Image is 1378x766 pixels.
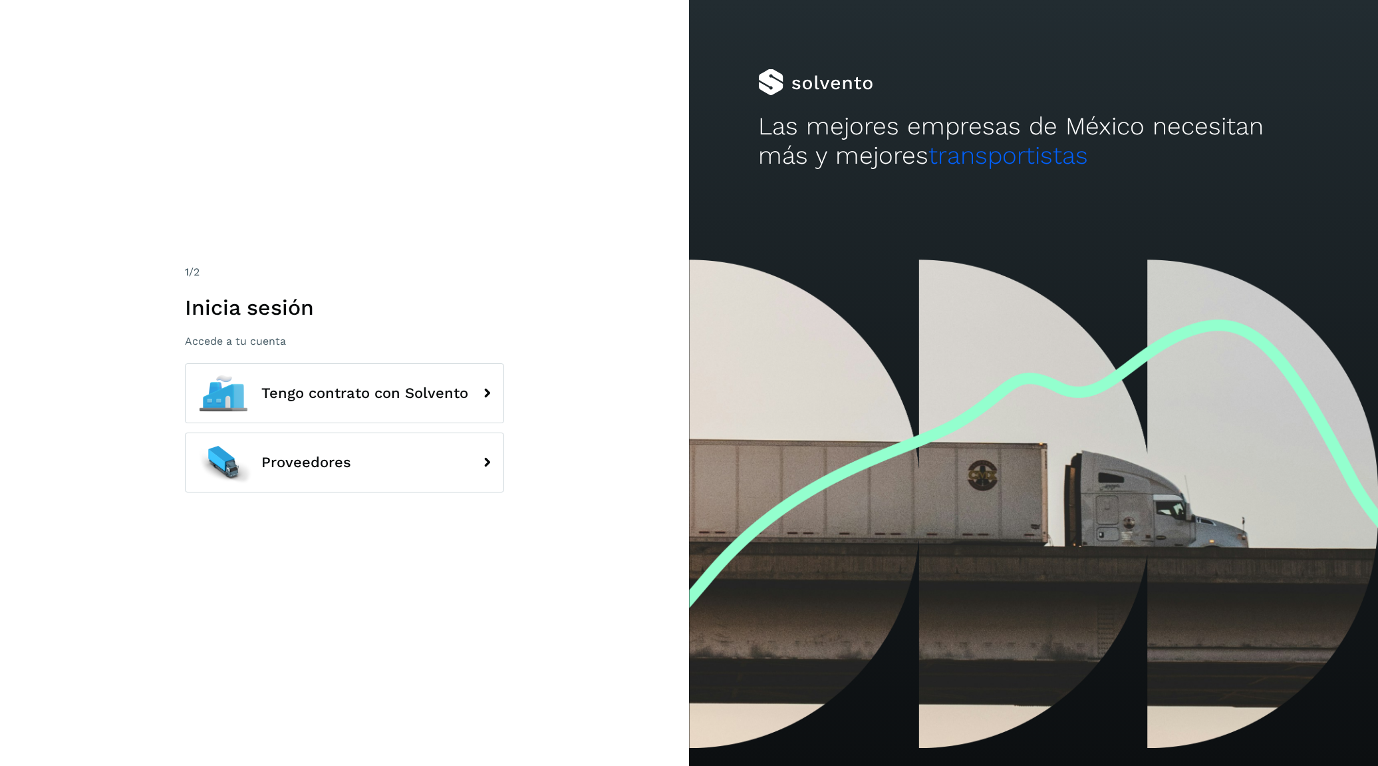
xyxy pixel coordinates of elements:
[261,455,351,471] span: Proveedores
[928,141,1088,170] span: transportistas
[185,266,189,278] span: 1
[261,385,468,401] span: Tengo contrato con Solvento
[185,363,504,423] button: Tengo contrato con Solvento
[185,335,504,347] p: Accede a tu cuenta
[185,433,504,492] button: Proveedores
[185,295,504,320] h1: Inicia sesión
[758,112,1309,171] h2: Las mejores empresas de México necesitan más y mejores
[185,264,504,280] div: /2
